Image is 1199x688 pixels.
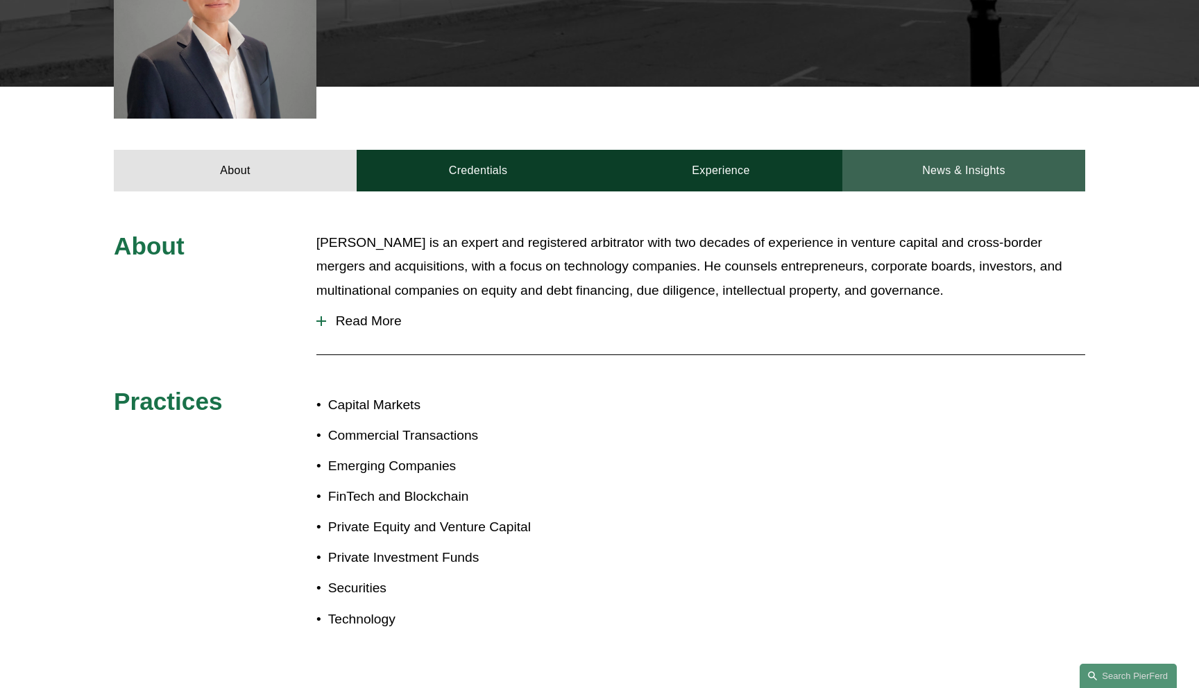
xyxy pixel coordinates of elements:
[328,515,599,540] p: Private Equity and Venture Capital
[328,576,599,601] p: Securities
[114,388,223,415] span: Practices
[328,485,599,509] p: FinTech and Blockchain
[328,608,599,632] p: Technology
[328,424,599,448] p: Commercial Transactions
[316,231,1085,303] p: [PERSON_NAME] is an expert and registered arbitrator with two decades of experience in venture ca...
[326,313,1085,329] span: Read More
[357,150,599,191] a: Credentials
[599,150,842,191] a: Experience
[328,546,599,570] p: Private Investment Funds
[328,393,599,418] p: Capital Markets
[114,232,185,259] span: About
[1080,664,1177,688] a: Search this site
[328,454,599,479] p: Emerging Companies
[114,150,357,191] a: About
[316,303,1085,339] button: Read More
[842,150,1085,191] a: News & Insights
